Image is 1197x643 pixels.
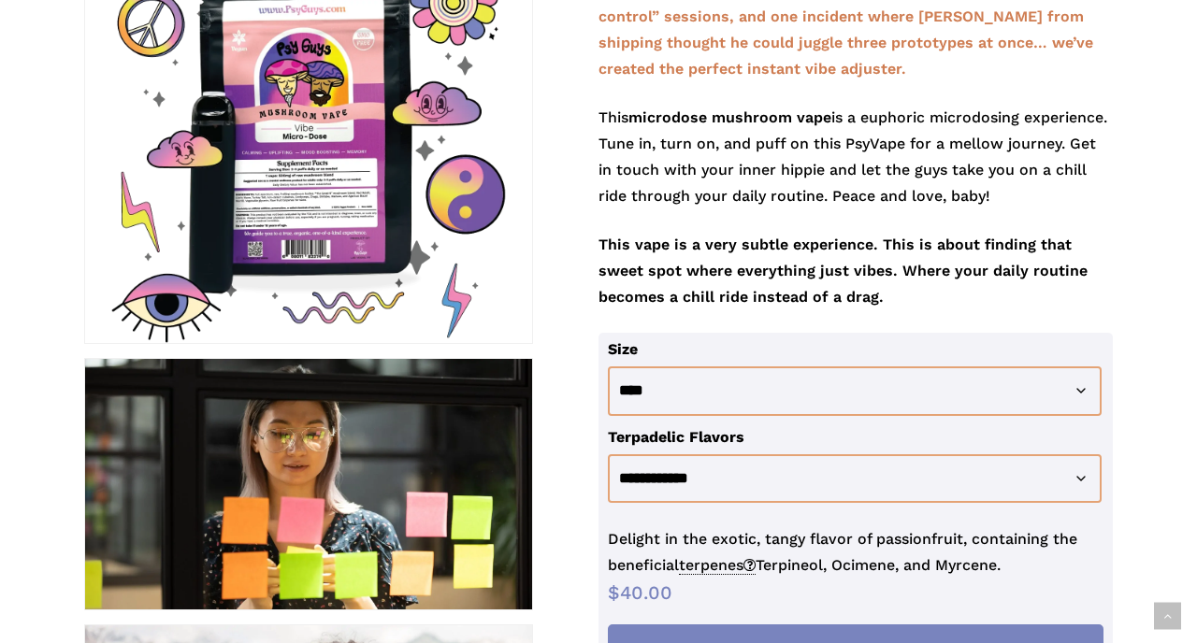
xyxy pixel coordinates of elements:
span: terpenes [679,556,756,575]
a: Back to top [1154,603,1181,630]
p: This is a euphoric microdosing experience. Tune in, turn on, and puff on this PsyVape for a mello... [598,105,1113,232]
strong: microdose mushroom vape [628,108,831,126]
strong: This vape is a very subtle experience. This is about finding that sweet spot where everything jus... [598,236,1088,306]
label: Terpadelic Flavors [608,428,744,446]
p: Delight in the exotic, tangy flavor of passionfruit, containing the beneficial Terpineol, Ocimene... [608,526,1103,579]
span: $ [608,581,620,604]
label: Size [608,340,638,358]
bdi: 40.00 [608,581,672,604]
